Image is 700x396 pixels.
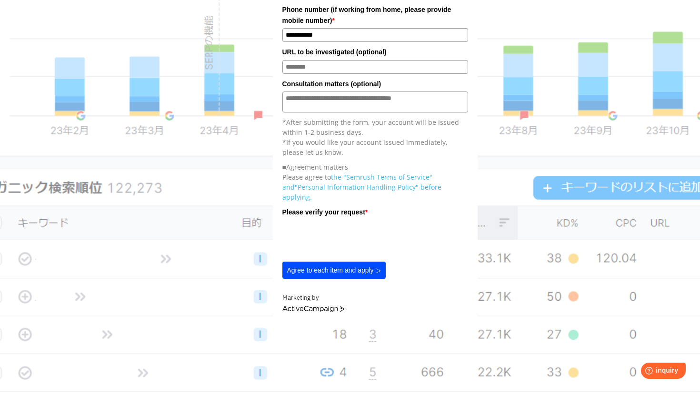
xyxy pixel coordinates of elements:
[282,173,331,182] font: Please agree to
[282,183,441,202] a: "Personal Information Handling Policy" before applying.
[282,138,448,157] font: *If you would like your account issued immediately, please let us know.
[282,220,427,257] iframe: reCAPTCHA
[287,266,381,274] font: Agree to each item and apply ▷
[615,359,690,386] iframe: Help widget launcher
[282,208,365,216] font: Please verify your request
[282,173,432,192] a: the "Semrush Terms of Service" and
[282,262,386,279] button: Agree to each item and apply ▷
[282,118,459,137] font: *After submitting the form, your account will be issued within 1-2 business days.
[282,6,451,24] font: Phone number (if working from home, please provide mobile number)
[282,294,319,302] font: Marketing by
[282,48,387,56] font: URL to be investigated (optional)
[282,80,381,88] font: Consultation matters (optional)
[282,162,348,172] font: ■Agreement matters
